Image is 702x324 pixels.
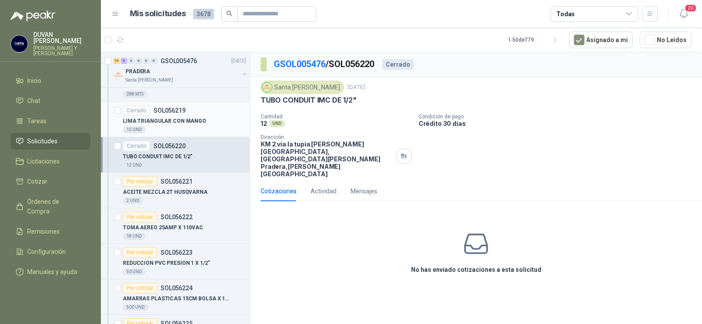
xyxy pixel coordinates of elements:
[123,268,146,275] div: 50 UND
[101,244,250,279] a: Por cotizarSOL056223REDUCCION PVC PRESION 1 X 1/2"50 UND
[193,9,214,19] span: 3678
[411,265,541,274] h3: No has enviado cotizaciones a esta solicitud
[123,304,148,311] div: 500 UND
[27,116,47,126] span: Tareas
[11,153,90,170] a: Licitaciones
[11,133,90,150] a: Solicitudes
[123,117,206,125] p: LIMA TRIANGULAR CON MANGO
[261,186,297,196] div: Cotizaciones
[261,114,412,120] p: Cantidad
[33,32,90,44] p: DUVAN [PERSON_NAME]
[311,186,337,196] div: Actividad
[113,56,248,84] a: 79 9 0 0 0 0 GSOL005476[DATE] Company LogoPRADERASanta [PERSON_NAME]
[274,59,326,69] a: GSOL005476
[676,6,691,22] button: 20
[261,134,393,140] p: Dirección
[101,279,250,315] a: Por cotizarSOL056224AMARRAS PLASTICAS 15CM BOLSA X 100 UND500 UND
[11,72,90,89] a: Inicio
[382,59,414,70] div: Cerrado
[123,91,147,98] div: 288 MTS
[123,188,208,196] p: ACEITE MEZCLA 2T HUSQVARNA
[123,197,143,204] div: 2 UND
[274,57,375,71] p: / SOL056220
[123,126,146,133] div: 15 UND
[161,58,197,64] p: GSOL005476
[419,120,698,127] p: Crédito 30 días
[123,224,203,232] p: TOMA AEREO 25AMP X 110VAC
[161,214,193,220] p: SOL056222
[123,295,232,303] p: AMARRAS PLASTICAS 15CM BOLSA X 100 UND
[125,68,150,76] p: PRADERA
[11,263,90,280] a: Manuales y ayuda
[27,267,77,277] span: Manuales y ayuda
[11,36,28,52] img: Company Logo
[113,70,124,80] img: Company Logo
[101,137,250,173] a: CerradoSOL056220TUBO CONDUIT IMC DE 1/2"12 UND
[684,4,697,12] span: 20
[261,81,344,94] div: Santa [PERSON_NAME]
[261,96,357,105] p: TUBO CONDUIT IMC DE 1/2"
[11,93,90,109] a: Chat
[123,259,210,267] p: REDUCCION PVC PRESION 1 X 1/2"
[123,105,150,116] div: Cerrado
[150,58,157,64] div: 0
[113,58,120,64] div: 79
[27,76,41,85] span: Inicio
[136,58,142,64] div: 0
[11,193,90,220] a: Órdenes de Compra
[27,177,47,186] span: Cotizar
[347,83,365,92] p: [DATE]
[101,208,250,244] a: Por cotizarSOL056222TOMA AEREO 25AMP X 110VAC18 UND
[269,120,285,127] div: UND
[569,32,633,48] button: Asignado a mi
[123,247,157,258] div: Por cotizar
[231,57,246,65] p: [DATE]
[161,249,193,256] p: SOL056223
[419,114,698,120] p: Condición de pago
[33,46,90,56] p: [PERSON_NAME] Y [PERSON_NAME]
[143,58,150,64] div: 0
[226,11,233,17] span: search
[101,102,250,137] a: CerradoSOL056219LIMA TRIANGULAR CON MANGO15 UND
[123,141,150,151] div: Cerrado
[351,186,377,196] div: Mensajes
[161,178,193,185] p: SOL056221
[101,173,250,208] a: Por cotizarSOL056221ACEITE MEZCLA 2T HUSQVARNA2 UND
[123,153,193,161] p: TUBO CONDUIT IMC DE 1/2"
[123,176,157,187] div: Por cotizar
[27,136,57,146] span: Solicitudes
[262,82,272,92] img: Company Logo
[130,7,186,20] h1: Mis solicitudes
[27,197,82,216] span: Órdenes de Compra
[27,227,60,236] span: Remisiones
[123,283,157,293] div: Por cotizar
[161,285,193,291] p: SOL056224
[508,33,562,47] div: 1 - 50 de 779
[154,143,186,149] p: SOL056220
[123,233,146,240] div: 18 UND
[556,9,575,19] div: Todas
[125,77,173,84] p: Santa [PERSON_NAME]
[27,96,40,106] span: Chat
[11,243,90,260] a: Configuración
[11,113,90,129] a: Tareas
[11,173,90,190] a: Cotizar
[121,58,127,64] div: 9
[640,32,691,48] button: No Leídos
[123,162,146,169] div: 12 UND
[27,157,60,166] span: Licitaciones
[261,140,393,178] p: KM 2 vía la tupia [PERSON_NAME][GEOGRAPHIC_DATA], [GEOGRAPHIC_DATA][PERSON_NAME] Pradera , [PERSO...
[154,107,186,114] p: SOL056219
[27,247,66,256] span: Configuración
[11,11,55,21] img: Logo peakr
[261,120,267,127] p: 12
[123,212,157,222] div: Por cotizar
[11,223,90,240] a: Remisiones
[128,58,135,64] div: 0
